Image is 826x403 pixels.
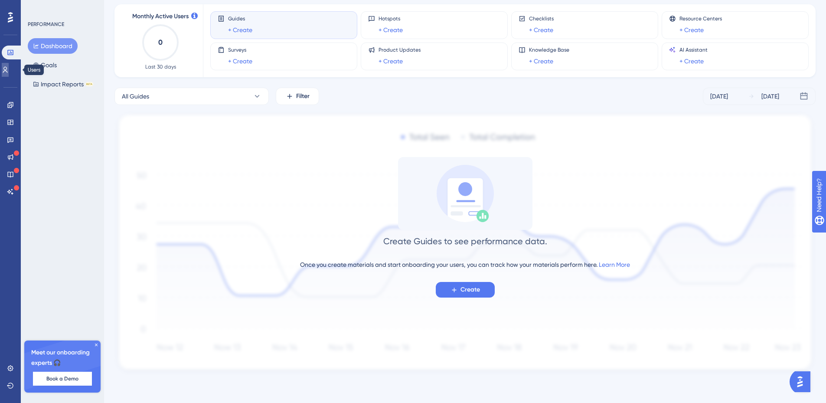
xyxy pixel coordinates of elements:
a: + Create [529,25,553,35]
button: All Guides [114,88,269,105]
span: Knowledge Base [529,46,569,53]
span: Checklists [529,15,554,22]
button: Book a Demo [33,372,92,386]
span: Last 30 days [145,63,176,70]
div: [DATE] [761,91,779,102]
span: Need Help? [20,2,54,13]
span: Create [460,285,480,295]
span: Hotspots [379,15,403,22]
button: Dashboard [28,38,78,54]
div: BETA [85,82,93,86]
span: Resource Centers [679,15,722,22]
a: + Create [228,25,252,35]
text: 0 [158,38,163,46]
span: Product Updates [379,46,421,53]
button: Goals [28,57,62,73]
span: Monthly Active Users [132,11,189,22]
iframe: UserGuiding AI Assistant Launcher [790,369,816,395]
button: Impact ReportsBETA [28,76,98,92]
span: Surveys [228,46,252,53]
div: Once you create materials and start onboarding your users, you can track how your materials perfo... [300,259,630,270]
img: 1ec67ef948eb2d50f6bf237e9abc4f97.svg [114,112,816,375]
a: + Create [679,56,704,66]
span: Filter [296,91,310,102]
div: PERFORMANCE [28,21,64,28]
span: AI Assistant [679,46,708,53]
button: Filter [276,88,319,105]
div: [DATE] [710,91,728,102]
a: + Create [679,25,704,35]
span: Guides [228,15,252,22]
span: All Guides [122,91,149,102]
a: + Create [379,56,403,66]
span: Book a Demo [46,375,78,382]
a: + Create [379,25,403,35]
a: + Create [228,56,252,66]
a: Learn More [599,261,630,268]
div: Create Guides to see performance data. [383,235,547,247]
button: Create [436,282,495,298]
a: + Create [529,56,553,66]
span: Meet our onboarding experts 🎧 [31,347,94,368]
